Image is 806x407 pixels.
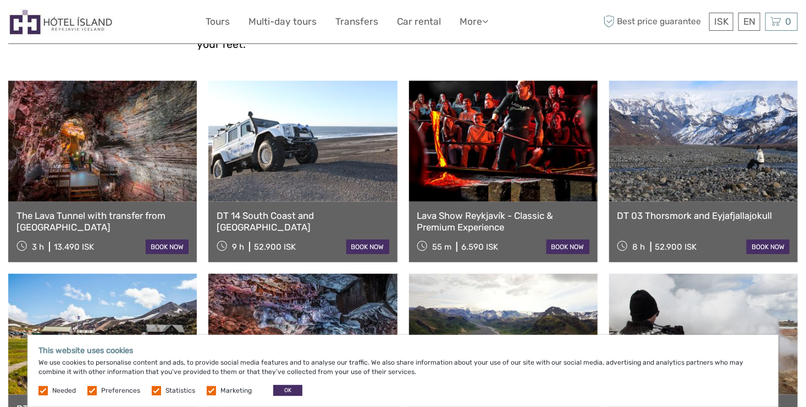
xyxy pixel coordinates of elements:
[346,240,389,254] a: book now
[432,242,451,252] span: 55 m
[52,386,76,395] label: Needed
[600,13,706,31] span: Best price guarantee
[273,385,302,396] button: OK
[747,240,790,254] a: book now
[417,210,589,233] a: Lava Show Reykjavík - Classic & Premium Experience
[146,240,189,254] a: book now
[217,210,389,233] a: DT 14 South Coast and [GEOGRAPHIC_DATA]
[546,240,589,254] a: book now
[249,14,317,30] a: Multi-day tours
[206,14,230,30] a: Tours
[16,210,189,233] a: The Lava Tunnel with transfer from [GEOGRAPHIC_DATA]
[460,14,488,30] a: More
[232,242,244,252] span: 9 h
[738,13,760,31] div: EN
[655,242,697,252] div: 52.900 ISK
[15,19,124,28] p: We're away right now. Please check back later!
[714,16,728,27] span: ISK
[783,16,793,27] span: 0
[254,242,296,252] div: 52.900 ISK
[461,242,498,252] div: 6.590 ISK
[8,8,114,35] img: Hótel Ísland
[220,386,252,395] label: Marketing
[335,14,378,30] a: Transfers
[397,14,441,30] a: Car rental
[38,346,768,355] h5: This website uses cookies
[32,242,44,252] span: 3 h
[126,17,140,30] button: Open LiveChat chat widget
[617,210,790,221] a: DT 03 Thorsmork and Eyjafjallajokull
[633,242,645,252] span: 8 h
[165,386,195,395] label: Statistics
[54,242,94,252] div: 13.490 ISK
[27,335,779,407] div: We use cookies to personalise content and ads, to provide social media features and to analyse ou...
[101,386,140,395] label: Preferences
